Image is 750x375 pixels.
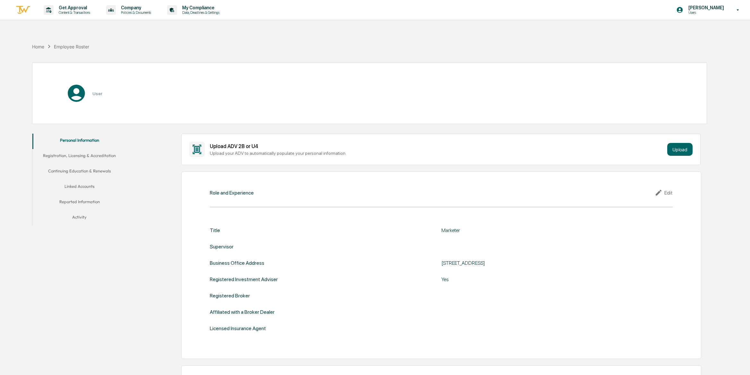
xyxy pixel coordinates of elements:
[54,44,89,49] div: Employee Roster
[655,189,673,196] div: Edit
[210,151,665,156] div: Upload your ADV to automatically populate your personal information.
[210,143,665,149] div: Upload ADV 2B or U4
[441,276,602,282] div: Yes
[116,10,154,15] p: Policies & Documents
[32,149,127,164] button: Registration, Licensing & Accreditation
[210,260,264,266] div: Business Office Address
[32,134,127,149] button: Personal Information
[210,276,278,282] div: Registered Investment Adviser
[32,180,127,195] button: Linked Accounts
[177,10,223,15] p: Data, Deadlines & Settings
[32,211,127,226] button: Activity
[683,5,727,10] p: [PERSON_NAME]
[210,309,275,315] div: Affiliated with a Broker Dealer
[54,5,93,10] p: Get Approval
[210,325,266,331] div: Licensed Insurance Agent
[210,293,250,299] div: Registered Broker
[32,44,44,49] div: Home
[210,227,220,233] div: Title
[32,195,127,211] button: Reported Information
[92,91,102,96] h3: User
[54,10,93,15] p: Content & Transactions
[177,5,223,10] p: My Compliance
[210,244,234,250] div: Supervisor
[441,227,602,233] div: Marketer
[667,143,693,156] button: Upload
[441,260,602,266] div: [STREET_ADDRESS]
[15,5,31,15] img: logo
[683,10,727,15] p: Users
[32,164,127,180] button: Continuing Education & Renewals
[116,5,154,10] p: Company
[32,134,127,226] div: secondary tabs example
[210,190,254,196] div: Role and Experience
